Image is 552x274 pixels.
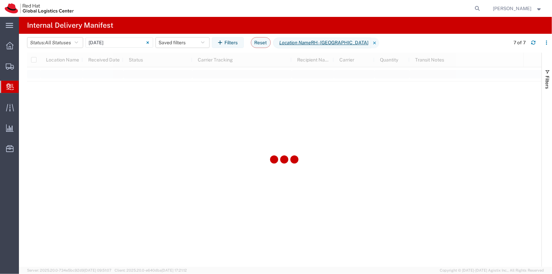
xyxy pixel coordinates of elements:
[273,38,371,48] span: Location Name RH - Singapore
[212,37,244,48] button: Filters
[45,40,71,45] span: All Statuses
[115,268,187,272] span: Client: 2025.20.0-e640dba
[493,4,543,13] button: [PERSON_NAME]
[5,3,74,14] img: logo
[27,17,113,34] h4: Internal Delivery Manifest
[27,37,83,48] button: Status:All Statuses
[440,268,544,273] span: Copyright © [DATE]-[DATE] Agistix Inc., All Rights Reserved
[155,37,210,48] button: Saved filters
[251,37,271,48] button: Reset
[162,268,187,272] span: [DATE] 17:21:12
[545,76,550,89] span: Filters
[280,39,311,46] i: Location Name
[27,268,112,272] span: Server: 2025.20.0-734e5bc92d9
[493,5,532,12] span: Sally Chua
[84,268,112,272] span: [DATE] 09:51:07
[513,39,526,46] div: 7 of 7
